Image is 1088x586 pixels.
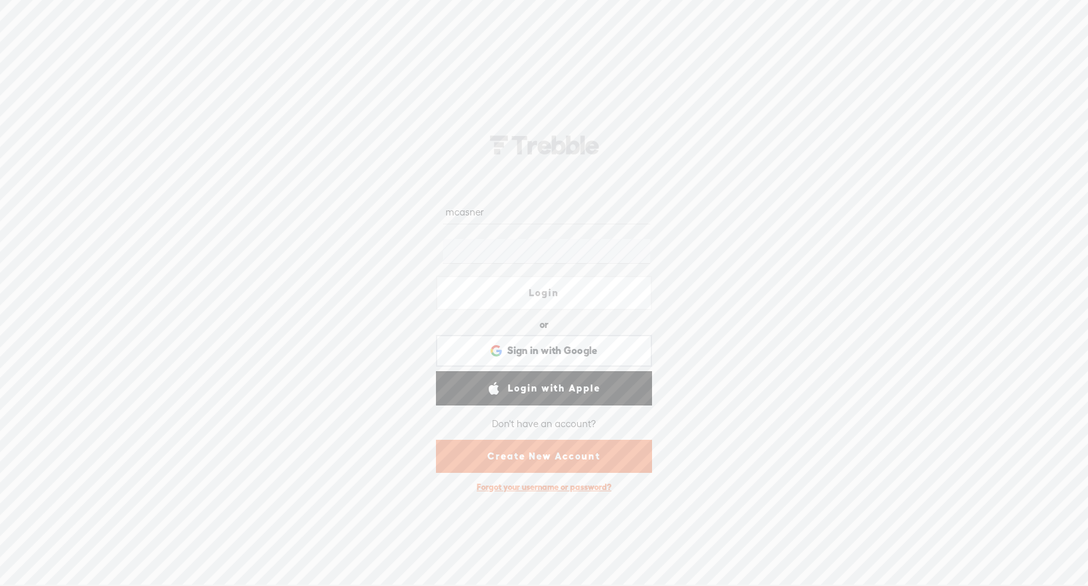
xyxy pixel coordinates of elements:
[436,335,652,367] div: Sign in with Google
[507,344,598,357] span: Sign in with Google
[443,200,649,224] input: Username
[436,276,652,310] a: Login
[470,475,618,499] div: Forgot your username or password?
[436,440,652,473] a: Create New Account
[492,411,596,437] div: Don't have an account?
[436,371,652,405] a: Login with Apple
[540,315,548,335] div: or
